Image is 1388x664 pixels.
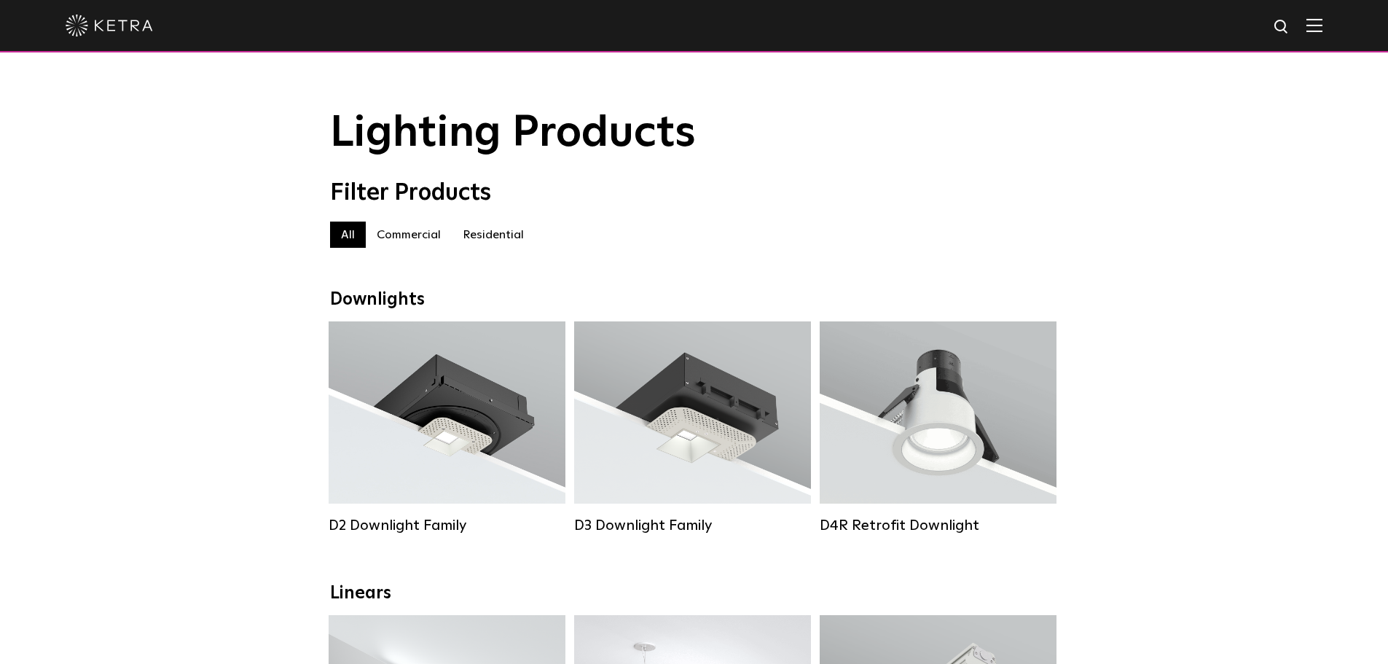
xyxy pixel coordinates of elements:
a: D2 Downlight Family Lumen Output:1200Colors:White / Black / Gloss Black / Silver / Bronze / Silve... [329,321,565,534]
a: D3 Downlight Family Lumen Output:700 / 900 / 1100Colors:White / Black / Silver / Bronze / Paintab... [574,321,811,534]
img: Hamburger%20Nav.svg [1306,18,1322,32]
img: ketra-logo-2019-white [66,15,153,36]
div: Filter Products [330,179,1059,207]
div: D3 Downlight Family [574,517,811,534]
label: Residential [452,222,535,248]
label: Commercial [366,222,452,248]
div: D2 Downlight Family [329,517,565,534]
img: search icon [1273,18,1291,36]
label: All [330,222,366,248]
div: D4R Retrofit Downlight [820,517,1056,534]
div: Linears [330,583,1059,604]
div: Downlights [330,289,1059,310]
a: D4R Retrofit Downlight Lumen Output:800Colors:White / BlackBeam Angles:15° / 25° / 40° / 60°Watta... [820,321,1056,534]
span: Lighting Products [330,112,696,155]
